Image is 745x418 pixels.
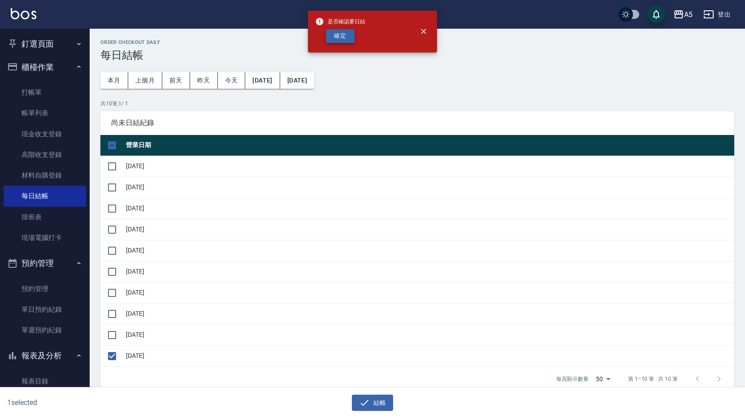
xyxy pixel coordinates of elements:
td: [DATE] [124,240,734,261]
a: 單日預約紀錄 [4,299,86,320]
h3: 每日結帳 [100,49,734,61]
h2: Order checkout daily [100,39,734,45]
td: [DATE] [124,303,734,324]
button: A5 [670,5,696,24]
button: close [414,22,433,41]
div: 50 [592,367,614,391]
button: 櫃檯作業 [4,56,86,79]
a: 單週預約紀錄 [4,320,86,340]
a: 帳單列表 [4,103,86,123]
button: [DATE] [245,72,280,89]
span: 是否確認要日結 [315,17,365,26]
p: 共 10 筆, 1 / 1 [100,100,734,108]
a: 高階收支登錄 [4,144,86,165]
p: 每頁顯示數量 [556,375,589,383]
button: 預約管理 [4,252,86,275]
td: [DATE] [124,219,734,240]
p: 第 1–10 筆 共 10 筆 [628,375,678,383]
button: [DATE] [280,72,314,89]
button: 確定 [326,29,355,43]
span: 尚未日結紀錄 [111,118,723,127]
div: A5 [684,9,693,20]
a: 排班表 [4,207,86,227]
td: [DATE] [124,324,734,345]
td: [DATE] [124,177,734,198]
button: 登出 [700,6,734,23]
th: 營業日期 [124,135,734,156]
td: [DATE] [124,345,734,366]
button: 報表及分析 [4,344,86,367]
button: 本月 [100,72,128,89]
td: [DATE] [124,156,734,177]
td: [DATE] [124,198,734,219]
button: 結帳 [352,395,394,411]
h6: 1 selected [7,397,185,408]
button: 釘選頁面 [4,32,86,56]
a: 材料自購登錄 [4,165,86,186]
td: [DATE] [124,261,734,282]
button: 今天 [218,72,246,89]
button: 前天 [162,72,190,89]
button: 上個月 [128,72,162,89]
td: [DATE] [124,282,734,303]
a: 每日結帳 [4,186,86,206]
a: 預約管理 [4,279,86,299]
a: 現場電腦打卡 [4,227,86,248]
button: save [647,5,665,23]
button: 昨天 [190,72,218,89]
a: 打帳單 [4,82,86,103]
a: 現金收支登錄 [4,124,86,144]
a: 報表目錄 [4,371,86,392]
img: Logo [11,8,36,19]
